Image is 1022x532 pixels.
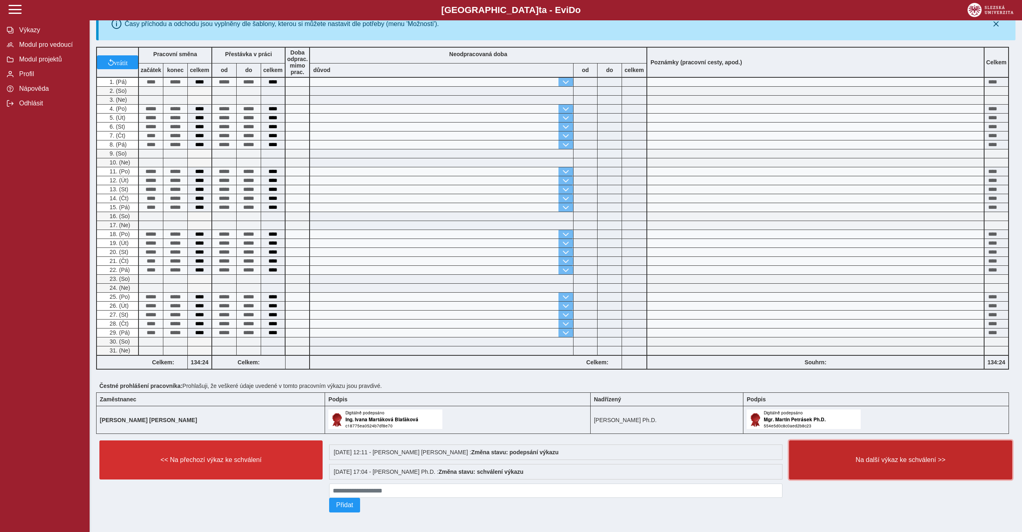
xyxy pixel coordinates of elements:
[329,498,360,512] button: Přidat
[108,96,127,103] span: 3. (Ne)
[108,222,130,228] span: 17. (Ne)
[985,359,1008,366] b: 134:24
[287,49,308,75] b: Doba odprac. mimo prac.
[590,406,743,434] td: [PERSON_NAME] Ph.D.
[108,293,130,300] span: 25. (Po)
[569,5,575,15] span: D
[100,417,197,423] b: [PERSON_NAME] [PERSON_NAME]
[212,359,285,366] b: Celkem:
[108,320,129,327] span: 28. (Čt)
[804,359,826,366] b: Souhrn:
[114,59,128,66] span: vrátit
[163,67,187,73] b: konec
[108,249,128,255] span: 20. (St)
[439,469,524,475] b: Změna stavu: schválení výkazu
[329,464,782,479] div: [DATE] 17:04 - [PERSON_NAME] Ph.D. :
[598,67,622,73] b: do
[17,41,83,48] span: Modul pro vedoucí
[108,79,127,85] span: 1. (Pá)
[328,396,347,403] b: Podpis
[336,501,353,509] span: Přidat
[261,67,285,73] b: celkem
[139,67,163,73] b: začátek
[153,51,197,57] b: Pracovní směna
[108,311,128,318] span: 27. (St)
[108,240,129,246] span: 19. (Út)
[538,5,541,15] span: t
[188,359,211,366] b: 134:24
[139,359,187,366] b: Celkem:
[313,67,330,73] b: důvod
[17,70,83,78] span: Profil
[108,114,125,121] span: 5. (Út)
[796,456,1005,464] span: Na další výkaz ke schválení >>
[108,168,130,175] span: 11. (Po)
[108,231,130,237] span: 18. (Po)
[573,359,622,366] b: Celkem:
[329,444,782,460] div: [DATE] 12:11 - [PERSON_NAME] [PERSON_NAME] :
[17,100,83,107] span: Odhlásit
[108,267,130,273] span: 22. (Pá)
[106,456,316,464] span: << Na přechozí výkaz ke schválení
[108,159,130,166] span: 10. (Ne)
[17,85,83,92] span: Nápověda
[789,440,1012,479] button: Na další výkaz ke schválení >>
[108,338,130,345] span: 30. (So)
[575,5,581,15] span: o
[108,123,125,130] span: 6. (St)
[108,347,130,354] span: 31. (Ne)
[108,302,129,309] span: 26. (Út)
[212,67,236,73] b: od
[108,195,129,201] span: 14. (Čt)
[108,132,125,139] span: 7. (Čt)
[100,396,136,403] b: Zaměstnanec
[108,204,130,210] span: 15. (Pá)
[108,177,129,184] span: 12. (Út)
[108,141,127,148] span: 8. (Pá)
[99,440,323,479] button: << Na přechozí výkaz ke schválení
[237,67,261,73] b: do
[108,276,130,282] span: 23. (So)
[17,56,83,63] span: Modul projektů
[574,67,597,73] b: od
[108,213,130,219] span: 16. (So)
[17,26,83,34] span: Výkazy
[747,409,861,429] img: Digitálně podepsáno uživatelem
[125,20,439,28] div: Časy příchodu a odchodu jsou vyplněny dle šablony, kterou si můžete nastavit dle potřeby (menu 'M...
[328,409,442,429] img: Digitálně podepsáno uživatelem
[188,67,211,73] b: celkem
[108,285,130,291] span: 24. (Ne)
[225,51,272,57] b: Přestávka v práci
[108,186,128,193] span: 13. (St)
[967,3,1013,17] img: logo_web_su.png
[97,55,138,69] button: vrátit
[96,379,1015,392] div: Prohlašuji, že veškeré údaje uvedené v tomto pracovním výkazu jsou pravdivé.
[24,5,998,15] b: [GEOGRAPHIC_DATA] a - Evi
[986,59,1007,66] b: Celkem
[108,258,129,264] span: 21. (Čt)
[108,150,127,157] span: 9. (So)
[471,449,559,455] b: Změna stavu: podepsání výkazu
[108,105,127,112] span: 4. (Po)
[622,67,646,73] b: celkem
[594,396,621,403] b: Nadřízený
[647,59,745,66] b: Poznámky (pracovní cesty, apod.)
[108,329,130,336] span: 29. (Pá)
[747,396,766,403] b: Podpis
[108,88,127,94] span: 2. (So)
[449,51,507,57] b: Neodpracovaná doba
[99,383,182,389] b: Čestné prohlášení pracovníka:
